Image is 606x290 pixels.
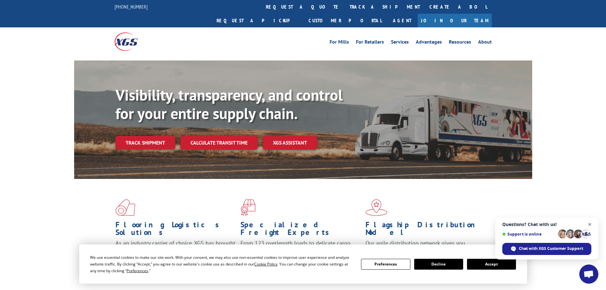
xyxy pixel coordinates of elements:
span: Chat with XGS Customer Support [502,243,591,255]
div: Cookie Consent Prompt [79,244,527,284]
a: [PHONE_NUMBER] [115,4,148,10]
span: Questions? Chat with us! [502,222,591,227]
span: As an industry carrier of choice, XGS has brought innovation and dedication to flooring logistics... [115,239,235,262]
h1: Specialized Freight Experts [240,221,361,239]
h1: Flagship Distribution Model [366,221,486,239]
span: Chat with XGS Customer Support [519,246,583,251]
a: Resources [449,39,471,46]
img: xgs-icon-focused-on-flooring-red [240,199,255,216]
a: For Mills [330,39,349,46]
a: Services [391,39,409,46]
a: Track shipment [115,136,175,149]
a: Join Our Team [418,14,492,27]
p: From 123 overlength loads to delicate cargo, our experienced staff knows the best way to move you... [240,239,361,268]
a: Customer Portal [304,14,387,27]
a: About [478,39,492,46]
a: Calculate transit time [180,136,258,150]
button: Accept [467,259,516,270]
a: XGS ASSISTANT [263,136,317,150]
b: Visibility, transparency, and control for your entire supply chain. [115,85,343,123]
span: Our agile distribution network gives you nationwide inventory management on demand. [366,239,483,254]
span: Preferences [127,268,148,273]
button: Preferences [361,259,410,270]
a: Agent [387,14,418,27]
a: Open chat [579,265,598,284]
img: xgs-icon-total-supply-chain-intelligence-red [115,199,135,216]
span: Cookie Policy [254,261,277,267]
span: Support is online [502,232,556,237]
a: Request a pickup [212,14,304,27]
a: Advantages [416,39,442,46]
h1: Flooring Logistics Solutions [115,221,236,239]
a: For Retailers [356,39,384,46]
button: Decline [414,259,463,270]
div: We use essential cookies to make our site work. With your consent, we may also use non-essential ... [90,254,353,274]
img: xgs-icon-flagship-distribution-model-red [366,199,387,216]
